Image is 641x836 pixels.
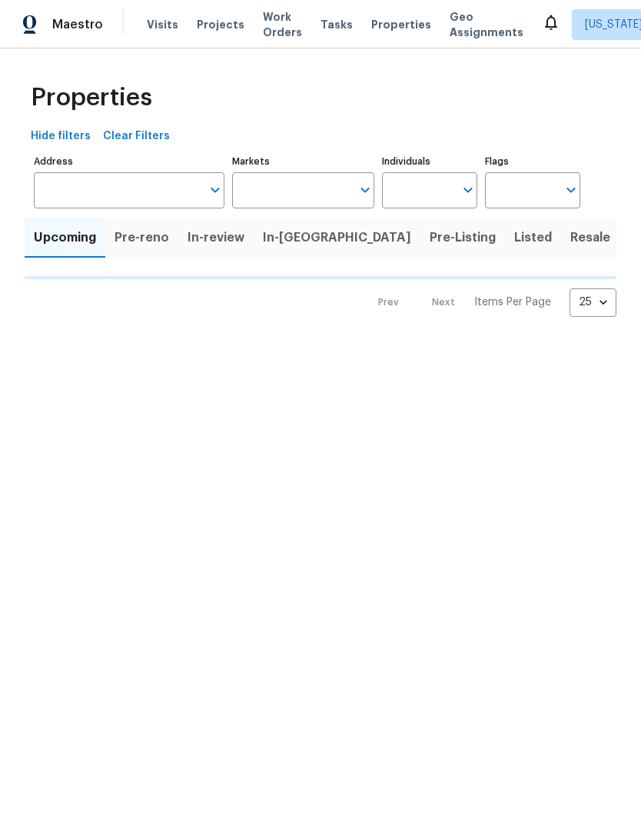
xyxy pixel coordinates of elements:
label: Markets [232,157,375,166]
p: Items Per Page [474,295,551,310]
button: Clear Filters [97,122,176,151]
span: Properties [31,90,152,105]
button: Open [354,179,376,201]
button: Open [204,179,226,201]
span: Maestro [52,17,103,32]
span: Visits [147,17,178,32]
label: Flags [485,157,580,166]
button: Open [457,179,479,201]
span: Upcoming [34,227,96,248]
label: Individuals [382,157,477,166]
span: Clear Filters [103,127,170,146]
span: Properties [371,17,431,32]
span: Pre-Listing [430,227,496,248]
span: In-review [188,227,244,248]
span: Listed [514,227,552,248]
span: Geo Assignments [450,9,523,40]
div: 25 [570,282,616,322]
span: Hide filters [31,127,91,146]
button: Hide filters [25,122,97,151]
span: Resale [570,227,610,248]
span: Tasks [320,19,353,30]
button: Open [560,179,582,201]
span: Work Orders [263,9,302,40]
span: Pre-reno [115,227,169,248]
nav: Pagination Navigation [364,288,616,317]
label: Address [34,157,224,166]
span: In-[GEOGRAPHIC_DATA] [263,227,411,248]
span: Projects [197,17,244,32]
